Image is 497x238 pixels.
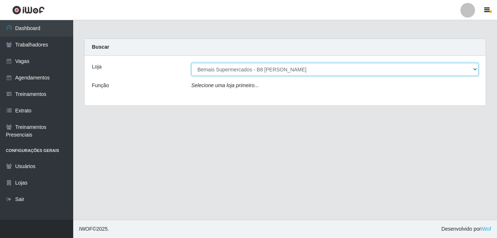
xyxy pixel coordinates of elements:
span: © 2025 . [79,225,109,233]
strong: Buscar [92,44,109,50]
img: CoreUI Logo [12,5,45,15]
label: Função [92,82,109,89]
span: IWOF [79,226,93,232]
a: iWof [481,226,491,232]
span: Desenvolvido por [441,225,491,233]
label: Loja [92,63,101,71]
i: Selecione uma loja primeiro... [191,82,259,88]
